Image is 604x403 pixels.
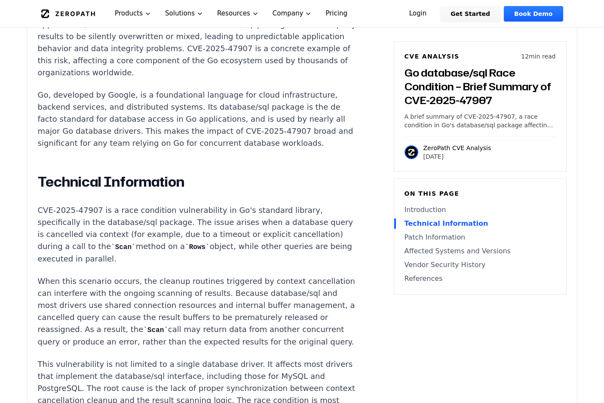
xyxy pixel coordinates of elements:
[405,112,556,129] p: A brief summary of CVE-2025-47907, a race condition in Go's database/sql package affecting query ...
[405,260,556,270] a: Vendor Security History
[185,243,210,251] code: Rows
[405,218,556,229] a: Technical Information
[405,274,556,284] a: References
[38,173,358,191] h2: Technical Information
[521,52,555,61] p: 12 min read
[405,66,556,107] h3: Go database/sql Race Condition – Brief Summary of CVE-2025-47907
[143,326,168,334] code: Scan
[405,189,556,198] h6: On this page
[405,145,418,159] img: ZeroPath CVE Analysis
[423,152,491,161] p: [DATE]
[405,246,556,256] a: Affected Systems and Versions
[38,89,358,149] p: Go, developed by Google, is a foundational language for cloud infrastructure, backend services, a...
[405,232,556,243] a: Patch Information
[423,144,491,152] p: ZeroPath CVE Analysis
[111,243,136,251] code: Scan
[504,6,563,22] a: Book Demo
[405,52,460,61] h6: CVE Analysis
[38,275,358,348] p: When this scenario occurs, the cleanup routines triggered by context cancellation can interfere w...
[38,204,358,265] p: CVE-2025-47907 is a race condition vulnerability in Go's standard library, specifically in the da...
[440,6,500,22] a: Get Started
[399,6,437,22] a: Login
[405,205,556,215] a: Introduction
